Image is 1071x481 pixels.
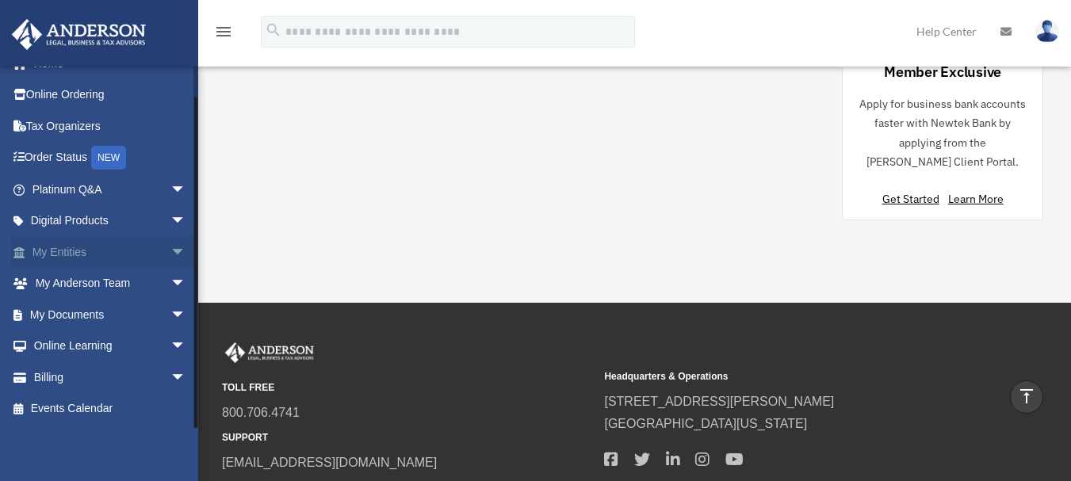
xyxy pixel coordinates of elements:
[7,19,151,50] img: Anderson Advisors Platinum Portal
[222,380,593,396] small: TOLL FREE
[170,236,202,269] span: arrow_drop_down
[222,456,437,469] a: [EMAIL_ADDRESS][DOMAIN_NAME]
[170,299,202,331] span: arrow_drop_down
[11,142,210,174] a: Order StatusNEW
[170,268,202,300] span: arrow_drop_down
[604,417,807,430] a: [GEOGRAPHIC_DATA][US_STATE]
[855,94,1030,172] p: Apply for business bank accounts faster with Newtek Bank by applying from the [PERSON_NAME] Clien...
[11,174,210,205] a: Platinum Q&Aarrow_drop_down
[11,268,210,300] a: My Anderson Teamarrow_drop_down
[604,395,834,408] a: [STREET_ADDRESS][PERSON_NAME]
[11,236,210,268] a: My Entitiesarrow_drop_down
[11,361,210,393] a: Billingarrow_drop_down
[11,330,210,362] a: Online Learningarrow_drop_down
[170,174,202,206] span: arrow_drop_down
[214,22,233,41] i: menu
[170,361,202,394] span: arrow_drop_down
[11,79,210,111] a: Online Ordering
[882,192,946,206] a: Get Started
[170,330,202,363] span: arrow_drop_down
[1035,20,1059,43] img: User Pic
[222,342,317,363] img: Anderson Advisors Platinum Portal
[1010,380,1043,414] a: vertical_align_top
[11,299,210,330] a: My Documentsarrow_drop_down
[11,205,210,237] a: Digital Productsarrow_drop_down
[604,368,975,385] small: Headquarters & Operations
[884,62,1001,82] div: Member Exclusive
[91,146,126,170] div: NEW
[222,429,593,446] small: SUPPORT
[214,28,233,41] a: menu
[265,21,282,39] i: search
[11,110,210,142] a: Tax Organizers
[948,192,1004,206] a: Learn More
[170,205,202,238] span: arrow_drop_down
[222,406,300,419] a: 800.706.4741
[11,393,210,425] a: Events Calendar
[1017,387,1036,406] i: vertical_align_top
